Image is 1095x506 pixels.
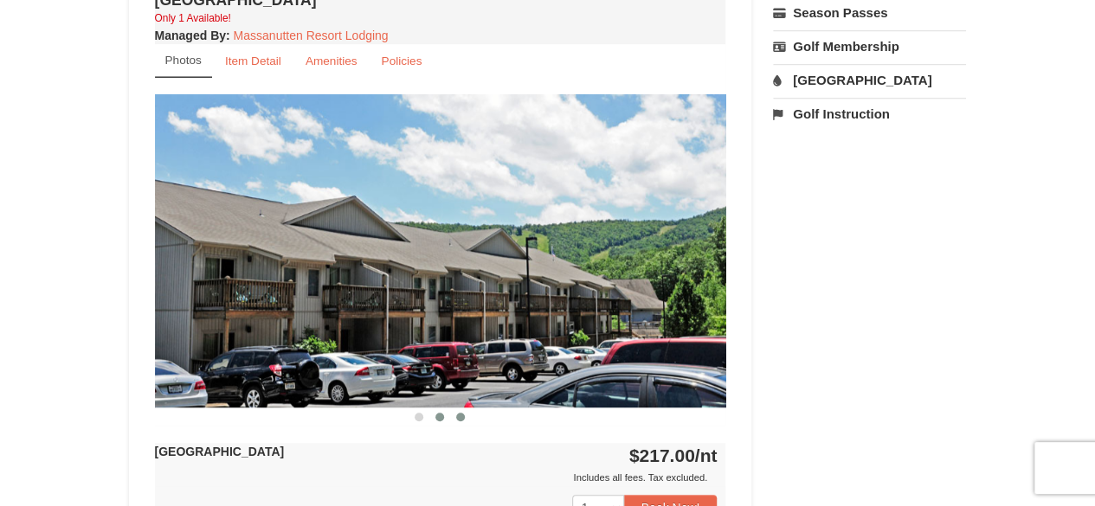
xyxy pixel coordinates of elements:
[629,445,718,465] strong: $217.00
[695,445,718,465] span: /nt
[155,29,230,42] strong: :
[155,44,212,78] a: Photos
[225,54,281,67] small: Item Detail
[773,64,966,96] a: [GEOGRAPHIC_DATA]
[234,29,389,42] a: Massanutten Resort Lodging
[381,54,422,67] small: Policies
[306,54,357,67] small: Amenities
[294,44,369,78] a: Amenities
[155,12,231,24] small: Only 1 Available!
[370,44,433,78] a: Policies
[155,94,726,407] img: 18876286-35-ea1e1ee8.jpg
[773,30,966,62] a: Golf Membership
[214,44,293,78] a: Item Detail
[155,469,718,486] div: Includes all fees. Tax excluded.
[773,98,966,130] a: Golf Instruction
[155,29,226,42] span: Managed By
[155,445,285,458] strong: [GEOGRAPHIC_DATA]
[165,54,202,67] small: Photos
